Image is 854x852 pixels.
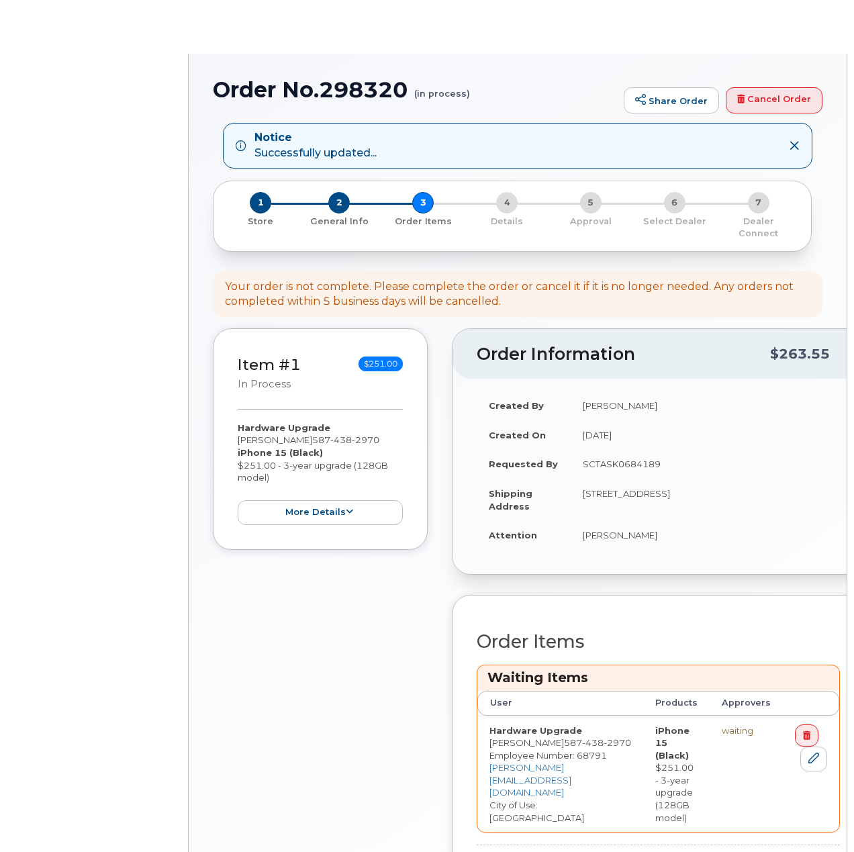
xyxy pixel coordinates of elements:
[489,430,546,440] strong: Created On
[571,420,840,450] td: [DATE]
[722,724,771,737] div: waiting
[297,214,381,228] a: 2 General Info
[770,341,830,367] div: $263.55
[213,78,617,101] h1: Order No.298320
[238,422,403,525] div: [PERSON_NAME] $251.00 - 3-year upgrade (128GB model)
[224,214,297,228] a: 1 Store
[571,449,840,479] td: SCTASK0684189
[250,192,271,214] span: 1
[238,422,330,433] strong: Hardware Upgrade
[254,130,377,146] strong: Notice
[359,357,403,371] span: $251.00
[477,632,840,652] h2: Order Items
[489,488,532,512] strong: Shipping Address
[230,216,292,228] p: Store
[655,725,690,761] strong: iPhone 15 (Black)
[489,459,558,469] strong: Requested By
[477,345,770,364] h2: Order Information
[564,737,631,748] span: 587
[328,192,350,214] span: 2
[489,530,537,540] strong: Attention
[238,447,323,458] strong: iPhone 15 (Black)
[330,434,352,445] span: 438
[489,750,607,761] span: Employee Number: 68791
[489,725,582,736] strong: Hardware Upgrade
[489,400,544,411] strong: Created By
[582,737,604,748] span: 438
[489,762,571,798] a: [PERSON_NAME][EMAIL_ADDRESS][DOMAIN_NAME]
[571,391,840,420] td: [PERSON_NAME]
[487,669,829,687] h3: Waiting Items
[571,479,840,520] td: [STREET_ADDRESS]
[726,87,822,114] a: Cancel Order
[225,279,810,310] div: Your order is not complete. Please complete the order or cancel it if it is no longer needed. Any...
[303,216,376,228] p: General Info
[624,87,719,114] a: Share Order
[254,130,377,161] div: Successfully updated...
[571,520,840,550] td: [PERSON_NAME]
[604,737,631,748] span: 2970
[477,691,643,715] th: User
[238,378,291,390] small: in process
[352,434,379,445] span: 2970
[710,691,783,715] th: Approvers
[643,716,710,833] td: $251.00 - 3-year upgrade (128GB model)
[238,355,301,374] a: Item #1
[477,716,643,833] td: [PERSON_NAME] City of Use: [GEOGRAPHIC_DATA]
[643,691,710,715] th: Products
[414,78,470,99] small: (in process)
[312,434,379,445] span: 587
[238,500,403,525] button: more details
